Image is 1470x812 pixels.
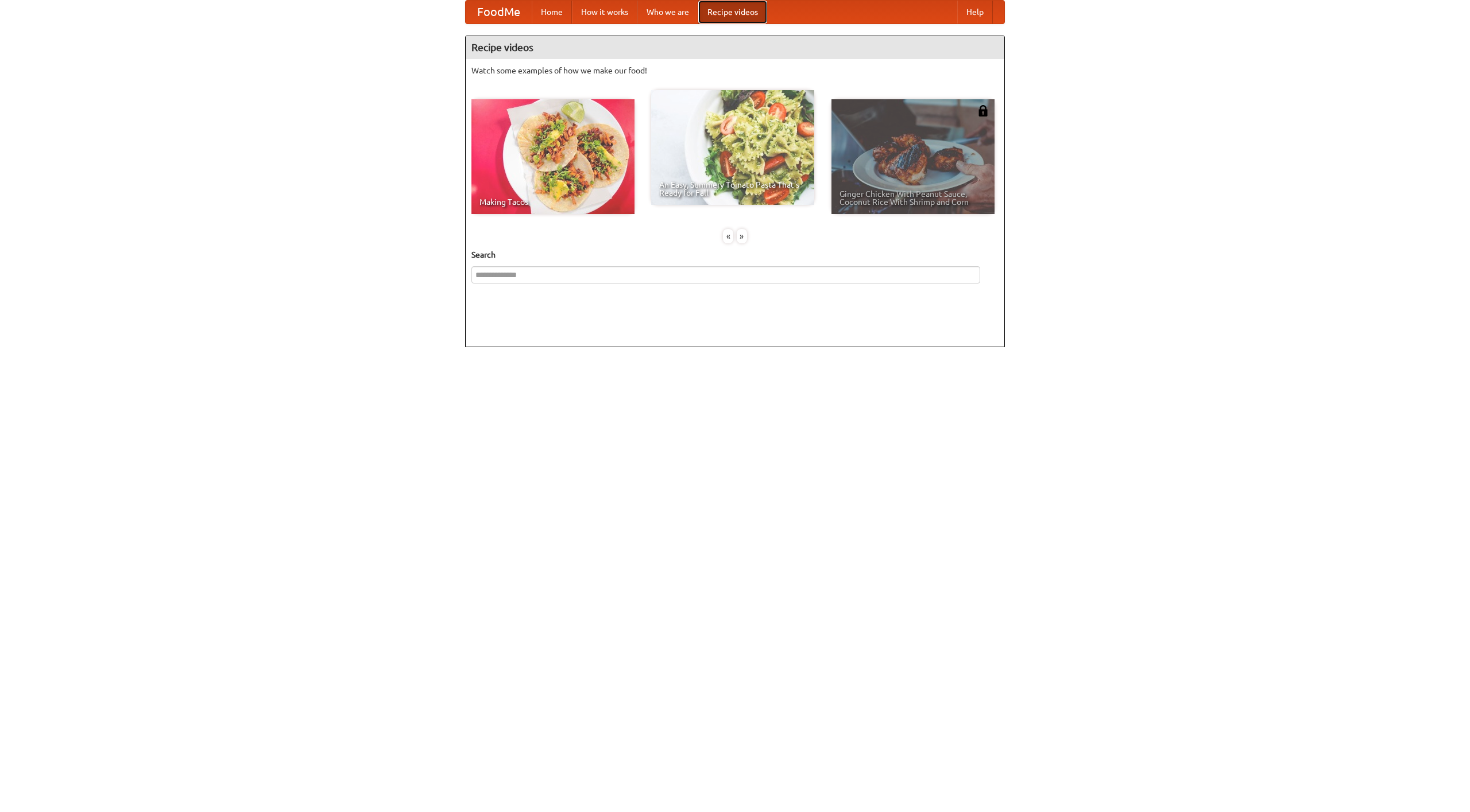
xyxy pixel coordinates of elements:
span: An Easy, Summery Tomato Pasta That's Ready for Fall [659,181,806,197]
a: Home [532,1,572,24]
span: Making Tacos [479,198,626,206]
a: Making Tacos [471,99,635,214]
h5: Search [471,249,999,261]
h4: Recipe videos [466,36,1004,59]
p: Watch some examples of how we make our food! [471,65,999,76]
a: How it works [572,1,637,24]
a: Help [957,1,993,24]
a: Who we are [637,1,698,24]
div: « [723,229,733,243]
a: FoodMe [466,1,532,24]
a: An Easy, Summery Tomato Pasta That's Ready for Fall [651,90,814,205]
img: 483408.png [977,105,989,116]
a: Recipe videos [698,1,767,24]
div: » [737,229,747,243]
